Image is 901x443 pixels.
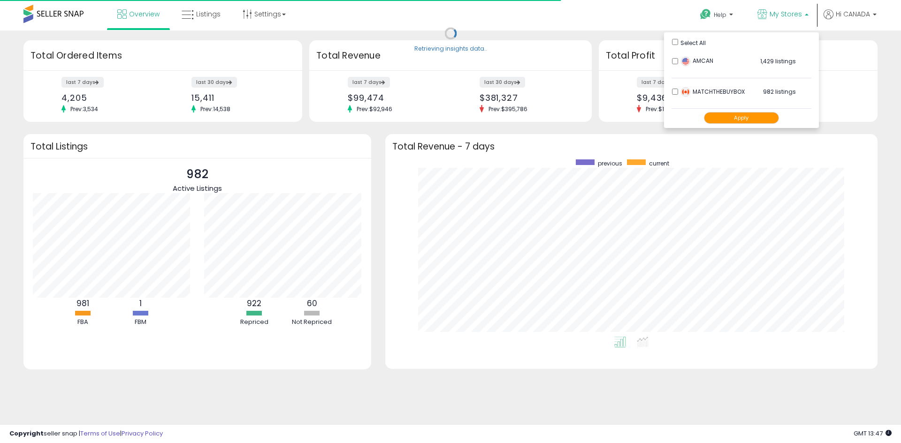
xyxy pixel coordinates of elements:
[714,11,726,19] span: Help
[681,57,690,66] img: usa.png
[54,318,111,327] div: FBA
[480,77,525,88] label: last 30 days
[824,9,877,30] a: Hi CANADA
[61,93,156,103] div: 4,205
[352,105,397,113] span: Prev: $92,946
[76,298,89,309] b: 981
[480,93,575,103] div: $381,327
[61,77,104,88] label: last 7 days
[307,298,317,309] b: 60
[139,298,142,309] b: 1
[112,318,168,327] div: FBM
[66,105,103,113] span: Prev: 3,534
[681,87,690,97] img: canada.png
[681,57,713,65] span: AMCAN
[173,183,222,193] span: Active Listings
[348,93,443,103] div: $99,474
[392,143,870,150] h3: Total Revenue - 7 days
[196,105,235,113] span: Prev: 14,538
[649,159,669,167] span: current
[763,88,796,96] span: 982 listings
[641,105,684,113] span: Prev: $10,442
[173,165,222,183] p: 982
[129,9,160,19] span: Overview
[836,9,870,19] span: Hi CANADA
[770,9,802,19] span: My Stores
[681,88,745,96] span: MATCHTHEBUYBOX
[606,49,870,62] h3: Total Profit
[637,93,731,103] div: $9,436
[31,143,364,150] h3: Total Listings
[348,77,390,88] label: last 7 days
[316,49,585,62] h3: Total Revenue
[226,318,283,327] div: Repriced
[191,77,237,88] label: last 30 days
[484,105,532,113] span: Prev: $395,786
[598,159,622,167] span: previous
[284,318,340,327] div: Not Repriced
[31,49,295,62] h3: Total Ordered Items
[704,112,779,124] button: Apply
[693,1,742,30] a: Help
[680,39,706,47] span: Select All
[637,77,679,88] label: last 7 days
[760,57,796,65] span: 1,429 listings
[414,45,487,53] div: Retrieving insights data..
[247,298,261,309] b: 922
[196,9,221,19] span: Listings
[700,8,711,20] i: Get Help
[191,93,286,103] div: 15,411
